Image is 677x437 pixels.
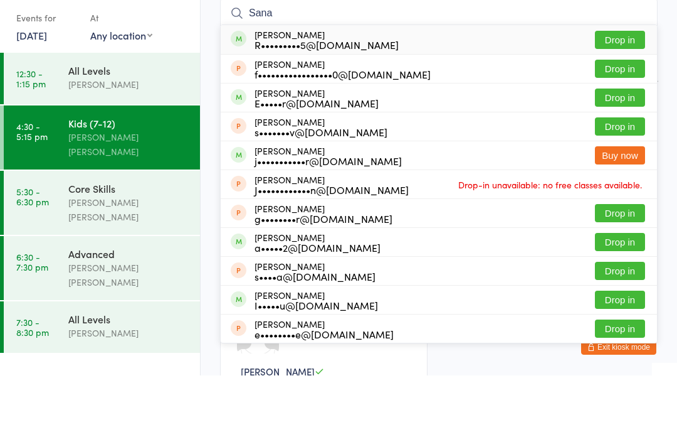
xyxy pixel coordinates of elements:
div: [PERSON_NAME] [255,352,378,372]
a: 7:30 -8:30 pmAll Levels[PERSON_NAME] [4,363,200,414]
div: All Levels [68,125,189,139]
button: Drop in [595,352,645,370]
div: E•••••r@[DOMAIN_NAME] [255,159,379,170]
span: [GEOGRAPHIC_DATA] [220,18,638,30]
span: Drop-in unavailable: no free classes available. [455,237,645,256]
time: 7:30 - 8:30 pm [16,379,49,399]
span: [PERSON_NAME] [PERSON_NAME] [220,5,638,18]
a: [DATE] [16,90,47,104]
div: [PERSON_NAME] [255,323,375,343]
time: 5:30 - 6:30 pm [16,248,49,268]
div: At [90,69,152,90]
button: Drop in [595,294,645,313]
button: Exit kiosk mode [581,401,656,416]
button: Drop in [595,121,645,139]
a: 4:30 -5:15 pmKids (7-12)[PERSON_NAME] [PERSON_NAME] [4,167,200,231]
input: Search [220,60,658,89]
button: Drop in [595,381,645,399]
button: Drop in [595,150,645,168]
div: [PERSON_NAME] [PERSON_NAME] [68,322,189,351]
div: Core Skills [68,243,189,257]
a: 6:30 -7:30 pmAdvanced[PERSON_NAME] [PERSON_NAME] [4,298,200,362]
button: Buy now [595,208,645,226]
div: [PERSON_NAME] [255,149,379,170]
div: j•••••••••••r@[DOMAIN_NAME] [255,217,402,227]
a: 5:30 -6:30 pmCore Skills[PERSON_NAME] [PERSON_NAME] [4,232,200,296]
div: I•••••u@[DOMAIN_NAME] [255,362,378,372]
div: Advanced [68,308,189,322]
div: [PERSON_NAME] [255,178,387,198]
a: 12:30 -1:15 pmAll Levels[PERSON_NAME] [4,114,200,166]
button: Drop in [595,92,645,111]
time: 6:30 - 7:30 pm [16,313,48,333]
div: R•••••••••5@[DOMAIN_NAME] [255,101,399,111]
time: 12:30 - 1:15 pm [16,130,46,150]
div: [PERSON_NAME] [255,121,431,141]
div: [PERSON_NAME] [255,380,394,401]
div: f•••••••••••••••••0@[DOMAIN_NAME] [255,131,431,141]
div: [PERSON_NAME] [68,387,189,402]
div: g••••••••r@[DOMAIN_NAME] [255,275,392,285]
div: [PERSON_NAME] [255,207,402,227]
div: All Levels [68,374,189,387]
div: [PERSON_NAME] [PERSON_NAME] [68,192,189,220]
div: s•••••••v@[DOMAIN_NAME] [255,188,387,198]
div: [PERSON_NAME] [PERSON_NAME] [68,257,189,286]
div: J••••••••••••n@[DOMAIN_NAME] [255,246,409,256]
div: e••••••••e@[DOMAIN_NAME] [255,391,394,401]
div: [PERSON_NAME] [255,236,409,256]
button: Drop in [595,323,645,342]
button: Drop in [595,179,645,197]
div: s••••a@[DOMAIN_NAME] [255,333,375,343]
span: Kids & Teens [220,30,658,43]
img: Krav Maga Defence Institute [13,9,60,57]
div: Any location [90,90,152,104]
div: Events for [16,69,78,90]
div: a•••••2@[DOMAIN_NAME] [255,304,380,314]
button: Drop in [595,266,645,284]
div: [PERSON_NAME] [68,139,189,153]
div: [PERSON_NAME] [255,265,392,285]
time: 4:30 - 5:15 pm [16,183,48,203]
div: Kids (7-12) [68,178,189,192]
div: [PERSON_NAME] [255,91,399,111]
div: [PERSON_NAME] [255,294,380,314]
